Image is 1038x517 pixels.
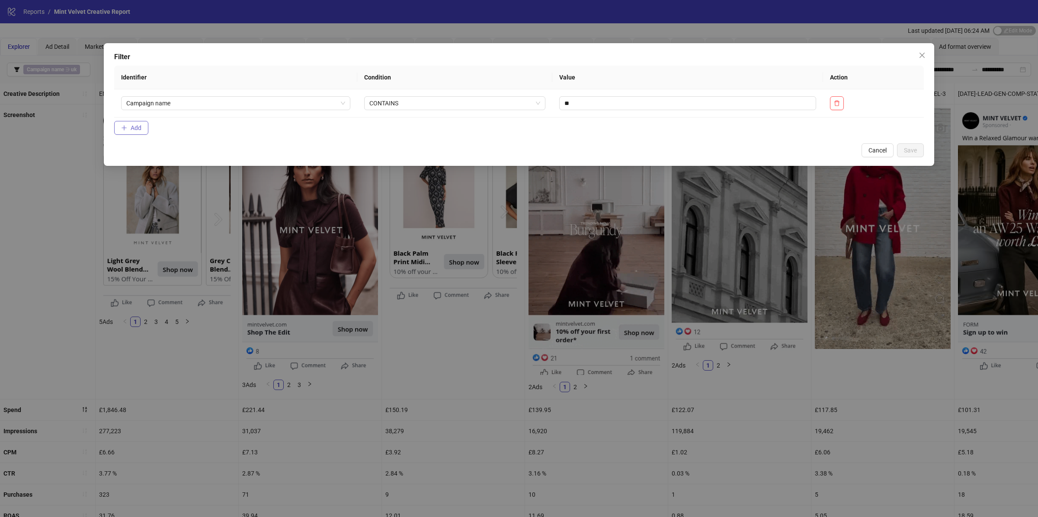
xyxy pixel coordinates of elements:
button: Save [897,143,924,157]
span: Campaign name [126,97,345,110]
th: Action [823,66,924,89]
th: Condition [357,66,552,89]
div: Filter [114,52,924,62]
span: Cancel [868,147,887,154]
button: Cancel [862,143,894,157]
th: Identifier [114,66,357,89]
span: close [919,52,926,59]
span: delete [834,100,840,106]
button: Close [915,48,929,62]
button: Add [114,121,148,135]
span: Add [131,124,141,131]
th: Value [552,66,823,89]
span: plus [121,125,127,131]
span: CONTAINS [369,97,540,110]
